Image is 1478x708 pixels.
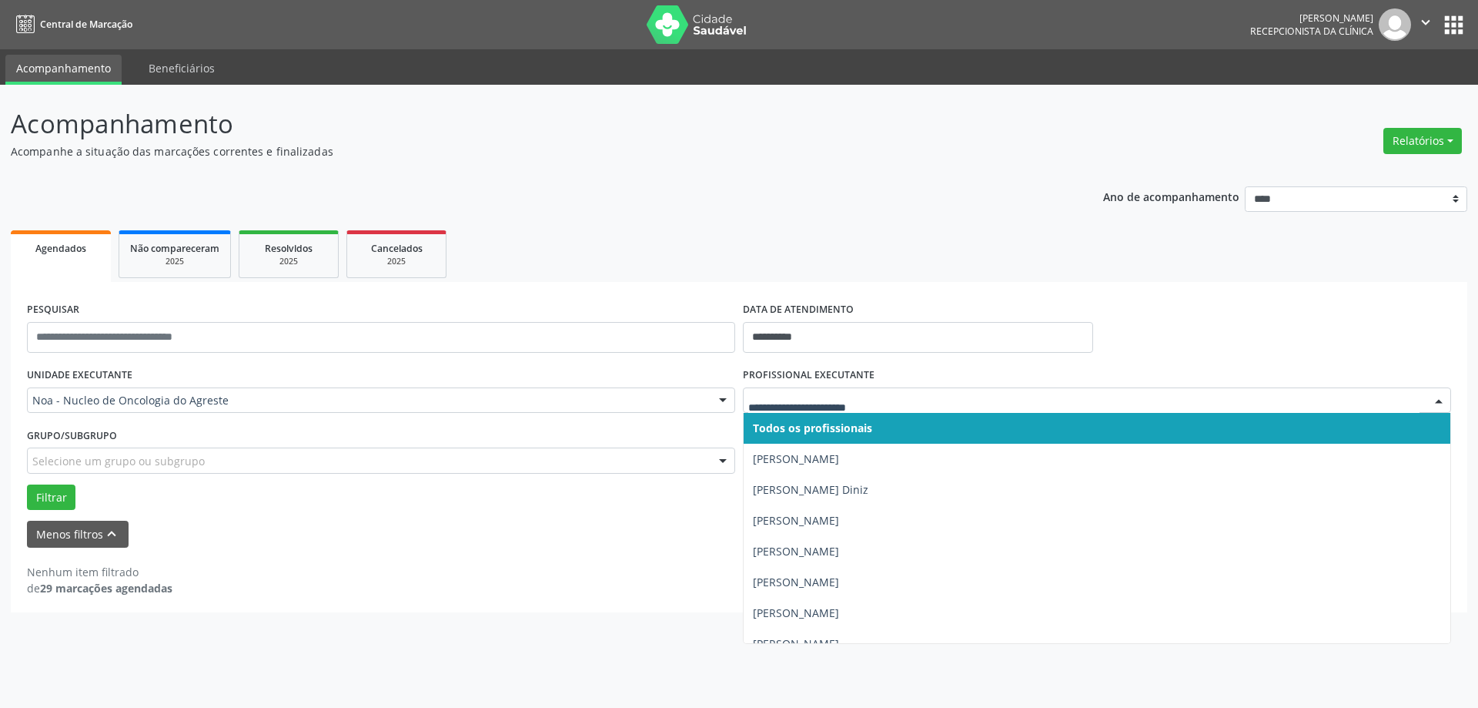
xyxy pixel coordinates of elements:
span: [PERSON_NAME] [753,513,839,528]
p: Ano de acompanhamento [1103,186,1239,206]
span: [PERSON_NAME] [753,451,839,466]
span: Central de Marcação [40,18,132,31]
span: Cancelados [371,242,423,255]
button:  [1411,8,1440,41]
span: [PERSON_NAME] [753,575,839,589]
span: Todos os profissionais [753,421,872,435]
span: [PERSON_NAME] Diniz [753,482,868,497]
label: Grupo/Subgrupo [27,424,117,448]
div: Nenhum item filtrado [27,564,172,580]
span: Agendados [35,242,86,255]
button: apps [1440,12,1467,39]
a: Central de Marcação [11,12,132,37]
div: 2025 [250,256,327,267]
span: [PERSON_NAME] [753,544,839,559]
img: img [1379,8,1411,41]
i:  [1417,14,1434,31]
p: Acompanhamento [11,105,1030,143]
span: Noa - Nucleo de Oncologia do Agreste [32,393,704,408]
label: PROFISSIONAL EXECUTANTE [743,364,874,388]
p: Acompanhe a situação das marcações correntes e finalizadas [11,143,1030,159]
span: Recepcionista da clínica [1250,25,1373,38]
a: Acompanhamento [5,55,122,85]
span: [PERSON_NAME] [753,636,839,651]
div: de [27,580,172,596]
a: Beneficiários [138,55,226,82]
div: 2025 [358,256,435,267]
button: Menos filtroskeyboard_arrow_up [27,521,129,548]
strong: 29 marcações agendadas [40,581,172,596]
label: DATA DE ATENDIMENTO [743,298,854,322]
span: [PERSON_NAME] [753,606,839,620]
span: Selecione um grupo ou subgrupo [32,453,205,469]
i: keyboard_arrow_up [103,525,120,542]
button: Filtrar [27,485,75,511]
span: Resolvidos [265,242,313,255]
button: Relatórios [1383,128,1462,154]
div: 2025 [130,256,219,267]
span: Não compareceram [130,242,219,255]
label: UNIDADE EXECUTANTE [27,364,132,388]
label: PESQUISAR [27,298,79,322]
div: [PERSON_NAME] [1250,12,1373,25]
